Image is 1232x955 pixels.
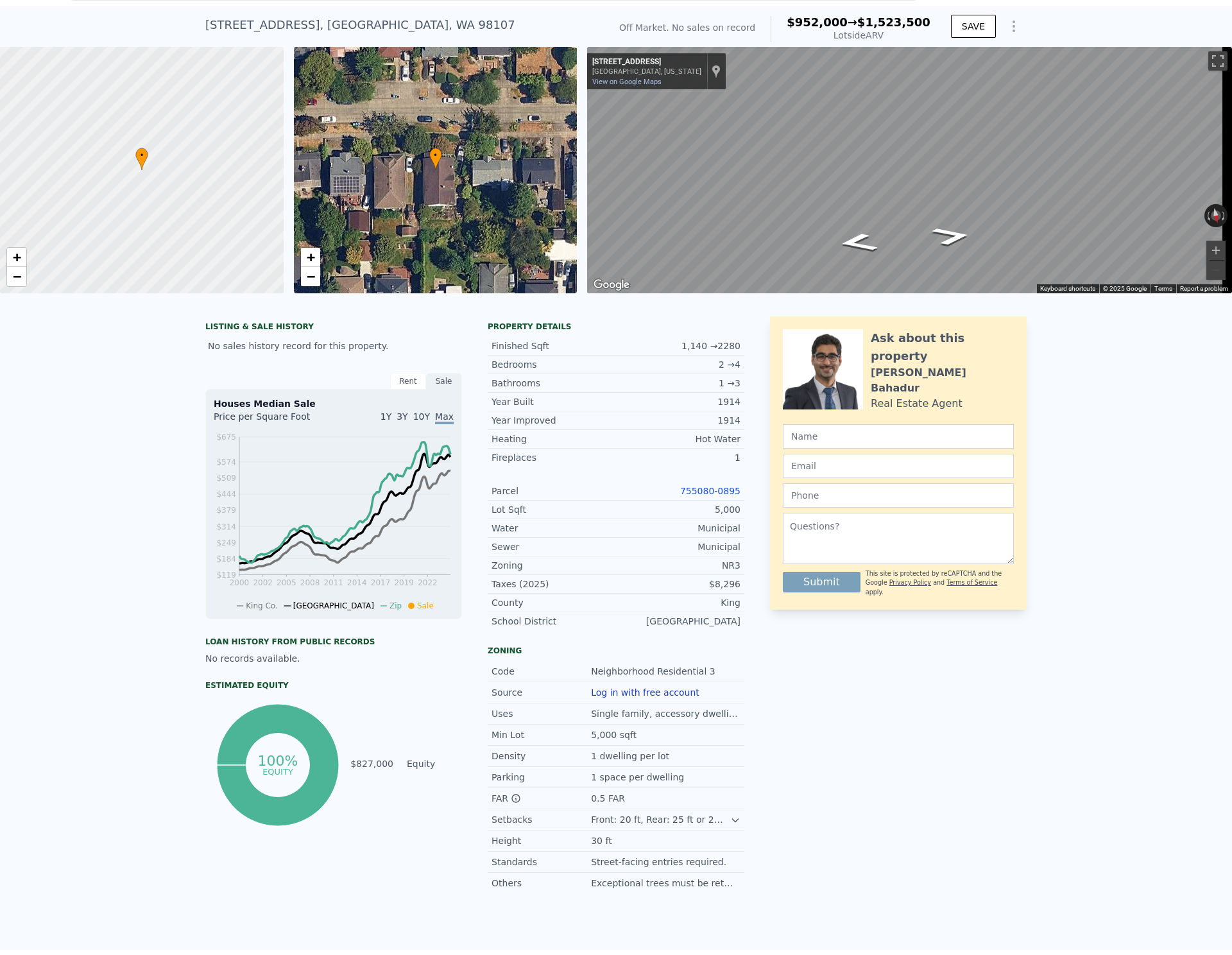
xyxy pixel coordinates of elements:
button: Submit [783,572,860,592]
div: 5,000 [616,503,740,516]
div: 0.5 FAR [591,792,628,805]
tspan: 100% [257,753,298,769]
div: Loan history from public records [205,637,462,647]
tspan: 2019 [394,578,414,587]
div: Zoning [488,646,744,656]
button: SAVE [951,15,996,38]
tspan: $574 [216,458,236,467]
a: Terms (opens in new tab) [1154,285,1172,292]
div: $8,296 [616,578,740,590]
span: • [429,150,442,161]
div: Estimated Equity [205,680,462,691]
span: + [13,249,21,265]
div: [GEOGRAPHIC_DATA], [US_STATE] [592,67,701,76]
div: Year Built [492,395,616,408]
div: Map [587,47,1232,293]
div: Bathrooms [492,377,616,390]
div: Code [492,665,591,678]
div: → [787,16,930,29]
div: Setbacks [492,813,591,826]
div: Property details [488,322,744,332]
a: View on Google Maps [592,78,662,86]
span: © 2025 Google [1103,285,1147,292]
span: Sale [417,601,434,610]
a: Zoom out [301,267,320,286]
span: [GEOGRAPHIC_DATA] [293,601,374,610]
div: Source [492,686,591,699]
button: Zoom in [1206,241,1226,260]
a: Report a problem [1180,285,1228,292]
button: Toggle fullscreen view [1208,51,1228,71]
div: Parking [492,771,591,784]
span: 10Y [413,411,430,422]
input: Phone [783,483,1014,508]
div: Exceptional trees must be retained. [591,877,740,890]
tspan: $379 [216,506,236,515]
div: LISTING & SALE HISTORY [205,322,462,334]
div: Density [492,750,591,762]
div: Lotside ARV [787,29,930,42]
tspan: 2000 [230,578,250,587]
tspan: $184 [216,555,236,564]
div: Sewer [492,540,616,553]
path: Go West, NW 63rd St [915,222,988,250]
span: $952,000 [787,15,848,29]
div: Height [492,834,591,847]
tspan: $249 [216,538,236,547]
div: 1 dwelling per lot [591,750,672,762]
tspan: $675 [216,433,236,442]
div: 2 → 4 [616,358,740,371]
a: Zoom in [301,248,320,267]
div: Single family, accessory dwellings. [591,707,740,720]
span: • [135,150,148,161]
div: Lot Sqft [492,503,616,516]
div: Finished Sqft [492,340,616,352]
tspan: $119 [216,571,236,580]
tspan: 2002 [253,578,273,587]
div: FAR [492,792,591,805]
span: 1Y [381,411,391,422]
tspan: 2005 [277,578,296,587]
td: Equity [404,757,462,771]
div: Parcel [492,485,616,497]
div: Front: 20 ft, Rear: 25 ft or 20% of lot depth (min. 10 ft), Side: 5 ft [591,813,730,826]
span: − [13,268,21,284]
tspan: $509 [216,474,236,483]
div: 1 space per dwelling [591,771,687,784]
div: Street View [587,47,1232,293]
a: Zoom in [7,248,26,267]
tspan: 2008 [300,578,320,587]
div: Uses [492,707,591,720]
a: Show location on map [712,64,721,78]
div: [PERSON_NAME] Bahadur [871,365,1014,396]
a: Privacy Policy [889,579,931,586]
div: Standards [492,856,591,868]
button: Reset the view [1209,203,1223,228]
div: Real Estate Agent [871,396,963,411]
tspan: 2011 [323,578,343,587]
div: Houses Median Sale [214,397,454,410]
div: Hot Water [616,433,740,445]
div: Heating [492,433,616,445]
div: Neighborhood Residential 3 [591,665,718,678]
button: Zoom out [1206,261,1226,280]
div: Ask about this property [871,329,1014,365]
path: Go East, NW 63rd St [821,228,894,256]
div: No records available. [205,652,462,665]
div: 1 → 3 [616,377,740,390]
div: 1,140 → 2280 [616,340,740,352]
div: Municipal [616,522,740,535]
div: Off Market. No sales on record [619,21,755,34]
div: [STREET_ADDRESS] , [GEOGRAPHIC_DATA] , WA 98107 [205,16,515,34]
span: 3Y [397,411,407,422]
div: County [492,596,616,609]
span: Max [435,411,454,424]
input: Name [783,424,1014,449]
button: Rotate counterclockwise [1204,204,1211,227]
button: Rotate clockwise [1221,204,1228,227]
td: $827,000 [350,757,394,771]
span: − [306,268,314,284]
span: + [306,249,314,265]
tspan: $314 [216,522,236,531]
tspan: 2017 [371,578,391,587]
